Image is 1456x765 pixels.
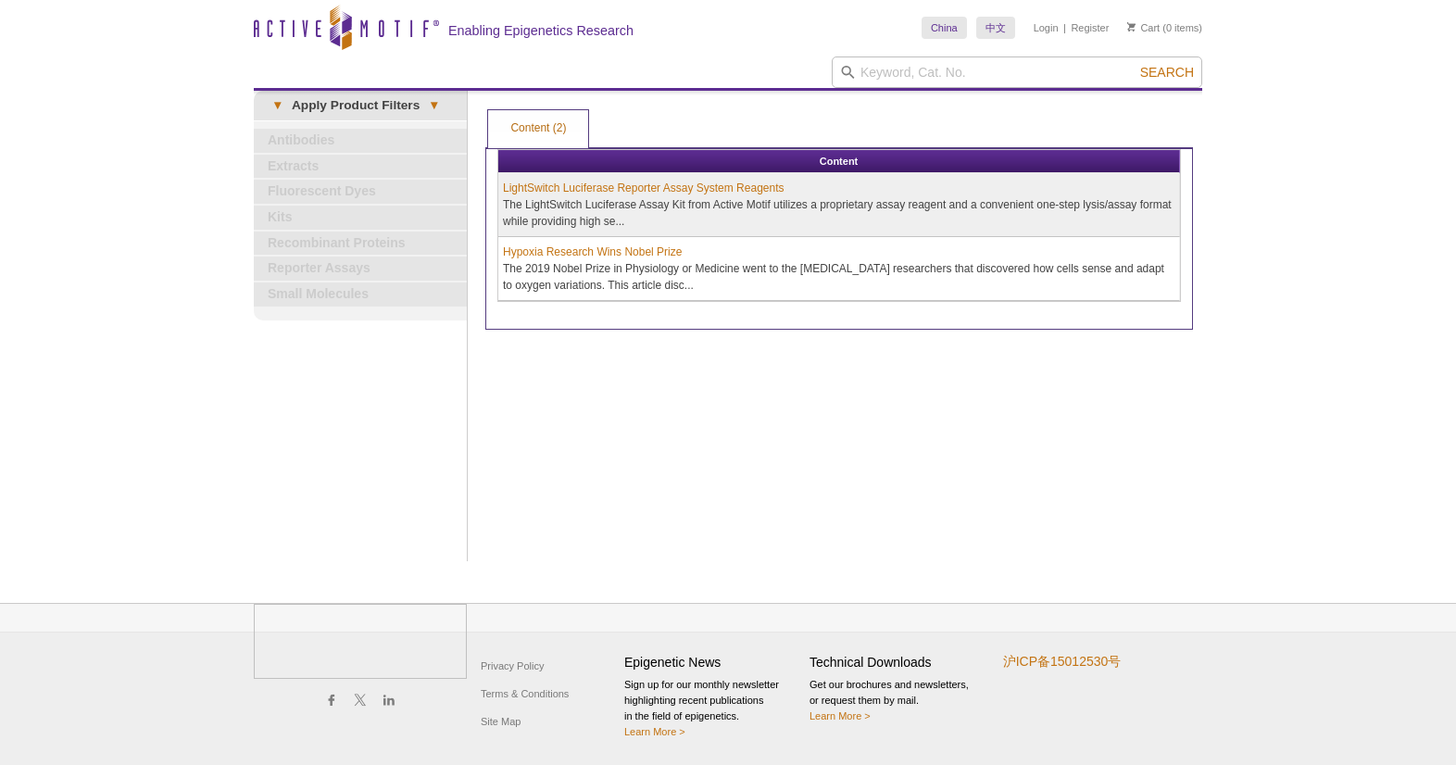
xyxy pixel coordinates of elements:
h2: Enabling Epigenetics Research [448,22,634,39]
a: 沪ICP备15012530号 [1003,654,1122,670]
p: Get our brochures and newsletters, or request them by mail. [810,677,985,724]
a: Privacy Policy [476,652,548,680]
td: The 2019 Nobel Prize in Physiology or Medicine went to the [MEDICAL_DATA] researchers that discov... [498,237,1180,301]
img: Your Cart [1127,22,1136,31]
a: China [922,17,967,39]
h4: Epigenetic News [624,655,800,671]
h4: Technical Downloads [810,655,985,671]
a: Login [1034,21,1059,34]
a: Register [1071,21,1109,34]
a: Learn More > [810,710,871,721]
th: Content [498,150,1180,173]
img: Active Motif, [254,604,467,679]
a: Antibodies [254,129,467,153]
td: The LightSwitch Luciferase Assay Kit from Active Motif utilizes a proprietary assay reagent and a... [498,173,1180,237]
a: LightSwitch Luciferase Reporter Assay System Reagents [503,180,784,196]
a: Hypoxia Research Wins Nobel Prize [503,244,682,260]
a: Terms & Conditions [476,680,573,708]
a: Cart [1127,21,1160,34]
a: Reporter Assays [254,257,467,281]
span: ▾ [263,97,292,114]
span: Search [1140,65,1194,80]
a: ▾Apply Product Filters▾ [254,91,467,120]
a: Kits [254,206,467,230]
a: Extracts [254,155,467,179]
span: ▾ [420,97,448,114]
a: Small Molecules [254,282,467,307]
button: Search [1135,64,1199,81]
a: Content (2) [488,110,588,147]
a: Site Map [476,708,525,735]
a: 中文 [976,17,1015,39]
a: Fluorescent Dyes [254,180,467,204]
li: | [1063,17,1066,39]
li: (0 items) [1127,17,1202,39]
p: Sign up for our monthly newsletter highlighting recent publications in the field of epigenetics. [624,677,800,740]
input: Keyword, Cat. No. [832,56,1202,88]
a: Learn More > [624,726,685,737]
a: Recombinant Proteins [254,232,467,256]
